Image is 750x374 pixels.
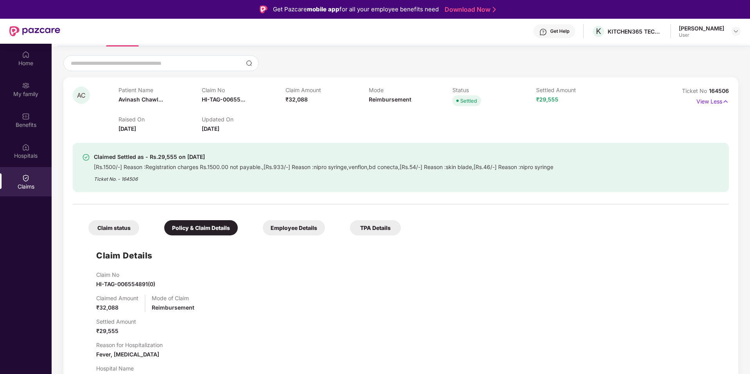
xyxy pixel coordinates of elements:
[94,162,553,171] div: [Rs.1500/-] Reason :Registration charges Rs.1500.00 not payable.,[Rs.933/-] Reason :nipro syringe...
[96,328,118,334] span: ₹29,555
[152,295,194,301] p: Mode of Claim
[682,87,709,94] span: Ticket No
[22,174,30,182] img: svg+xml;base64,PHN2ZyBpZD0iQ2xhaW0iIHhtbG5zPSJodHRwOi8vd3d3LnczLm9yZy8yMDAwL3N2ZyIgd2lkdGg9IjIwIi...
[96,365,402,372] p: Hospital Name
[285,96,308,103] span: ₹32,088
[608,28,662,35] div: KITCHEN365 TECHNOLOGIES PRIVATE LIMITED
[77,92,86,99] span: AC
[96,318,136,325] p: Settled Amount
[22,51,30,59] img: svg+xml;base64,PHN2ZyBpZD0iSG9tZSIgeG1sbnM9Imh0dHA6Ly93d3cudzMub3JnLzIwMDAvc3ZnIiB3aWR0aD0iMjAiIG...
[202,125,219,132] span: [DATE]
[696,95,729,106] p: View Less
[94,152,553,162] div: Claimed Settled as - Rs.29,555 on [DATE]
[152,304,194,311] span: Reimbursement
[452,87,536,93] p: Status
[118,96,163,103] span: Avinash Chawl...
[118,116,202,123] p: Raised On
[596,27,601,36] span: K
[96,295,138,301] p: Claimed Amount
[22,112,30,120] img: svg+xml;base64,PHN2ZyBpZD0iQmVuZWZpdHMiIHhtbG5zPSJodHRwOi8vd3d3LnczLm9yZy8yMDAwL3N2ZyIgd2lkdGg9Ij...
[164,220,238,235] div: Policy & Claim Details
[369,96,411,103] span: Reimbursement
[96,281,155,287] span: HI-TAG-006554891(0)
[536,96,558,103] span: ₹29,555
[273,5,439,14] div: Get Pazcare for all your employee benefits need
[96,271,155,278] p: Claim No
[118,87,202,93] p: Patient Name
[369,87,452,93] p: Mode
[263,220,325,235] div: Employee Details
[96,304,118,311] span: ₹32,088
[82,153,90,161] img: svg+xml;base64,PHN2ZyBpZD0iU3VjY2Vzcy0zMngzMiIgeG1sbnM9Imh0dHA6Ly93d3cudzMub3JnLzIwMDAvc3ZnIiB3aW...
[118,125,136,132] span: [DATE]
[285,87,369,93] p: Claim Amount
[679,25,724,32] div: [PERSON_NAME]
[722,97,729,106] img: svg+xml;base64,PHN2ZyB4bWxucz0iaHR0cDovL3d3dy53My5vcmcvMjAwMC9zdmciIHdpZHRoPSIxNyIgaGVpZ2h0PSIxNy...
[679,32,724,38] div: User
[493,5,496,14] img: Stroke
[202,96,245,103] span: HI-TAG-00655...
[88,220,139,235] div: Claim status
[96,351,159,358] span: Fever, [MEDICAL_DATA]
[202,87,285,93] p: Claim No
[445,5,493,14] a: Download Now
[96,249,153,262] h1: Claim Details
[733,28,739,34] img: svg+xml;base64,PHN2ZyBpZD0iRHJvcGRvd24tMzJ4MzIiIHhtbG5zPSJodHRwOi8vd3d3LnczLm9yZy8yMDAwL3N2ZyIgd2...
[96,342,163,348] p: Reason for Hospitalization
[539,28,547,36] img: svg+xml;base64,PHN2ZyBpZD0iSGVscC0zMngzMiIgeG1sbnM9Imh0dHA6Ly93d3cudzMub3JnLzIwMDAvc3ZnIiB3aWR0aD...
[260,5,267,13] img: Logo
[460,97,477,105] div: Settled
[536,87,620,93] p: Settled Amount
[22,82,30,89] img: svg+xml;base64,PHN2ZyB3aWR0aD0iMjAiIGhlaWdodD0iMjAiIHZpZXdCb3g9IjAgMCAyMCAyMCIgZmlsbD0ibm9uZSIgeG...
[350,220,401,235] div: TPA Details
[307,5,339,13] strong: mobile app
[550,28,569,34] div: Get Help
[94,171,553,183] div: Ticket No. - 164506
[9,26,60,36] img: New Pazcare Logo
[202,116,285,123] p: Updated On
[22,143,30,151] img: svg+xml;base64,PHN2ZyBpZD0iSG9zcGl0YWxzIiB4bWxucz0iaHR0cDovL3d3dy53My5vcmcvMjAwMC9zdmciIHdpZHRoPS...
[709,87,729,94] span: 164506
[246,60,252,66] img: svg+xml;base64,PHN2ZyBpZD0iU2VhcmNoLTMyeDMyIiB4bWxucz0iaHR0cDovL3d3dy53My5vcmcvMjAwMC9zdmciIHdpZH...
